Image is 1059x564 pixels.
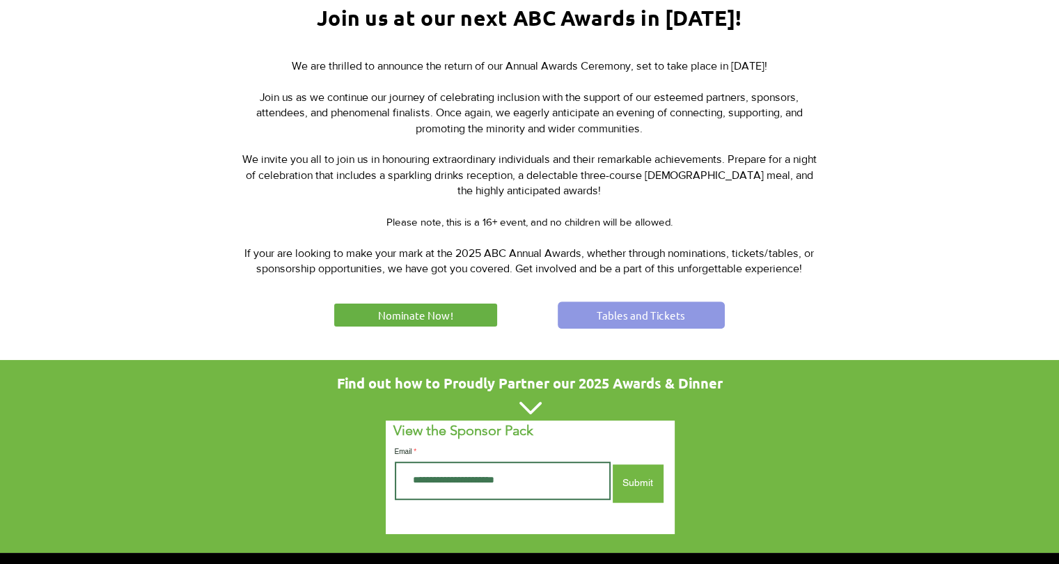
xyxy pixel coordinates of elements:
span: We invite you all to join us in honouring extraordinary individuals and their remarkable achievem... [242,153,817,196]
span: Tables and Tickets [597,308,685,322]
span: Submit [622,476,653,490]
span: Please note, this is a 16+ event, and no children will be allowed. [386,216,673,228]
span: We are thrilled to announce the return of our Annual Awards Ceremony, set to take place in [DATE]! [292,60,767,72]
span: Find out how to Proudly Partner our 2025 Awards & Dinner [337,374,723,392]
span: View the Sponsor Pack [393,422,533,439]
label: Email [395,448,611,455]
a: Tables and Tickets [558,301,725,329]
span: Join us at our next ABC Awards in [DATE]! [317,5,742,31]
span: Join us as we continue our journey of celebrating inclusion with the support of our esteemed part... [256,91,803,134]
span: Nominate Now! [378,308,453,322]
a: Nominate Now! [332,301,499,329]
button: Submit [613,464,664,503]
span: If your are looking to make your mark at the 2025 ABC Annual Awards, whether through nominations,... [244,247,814,274]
